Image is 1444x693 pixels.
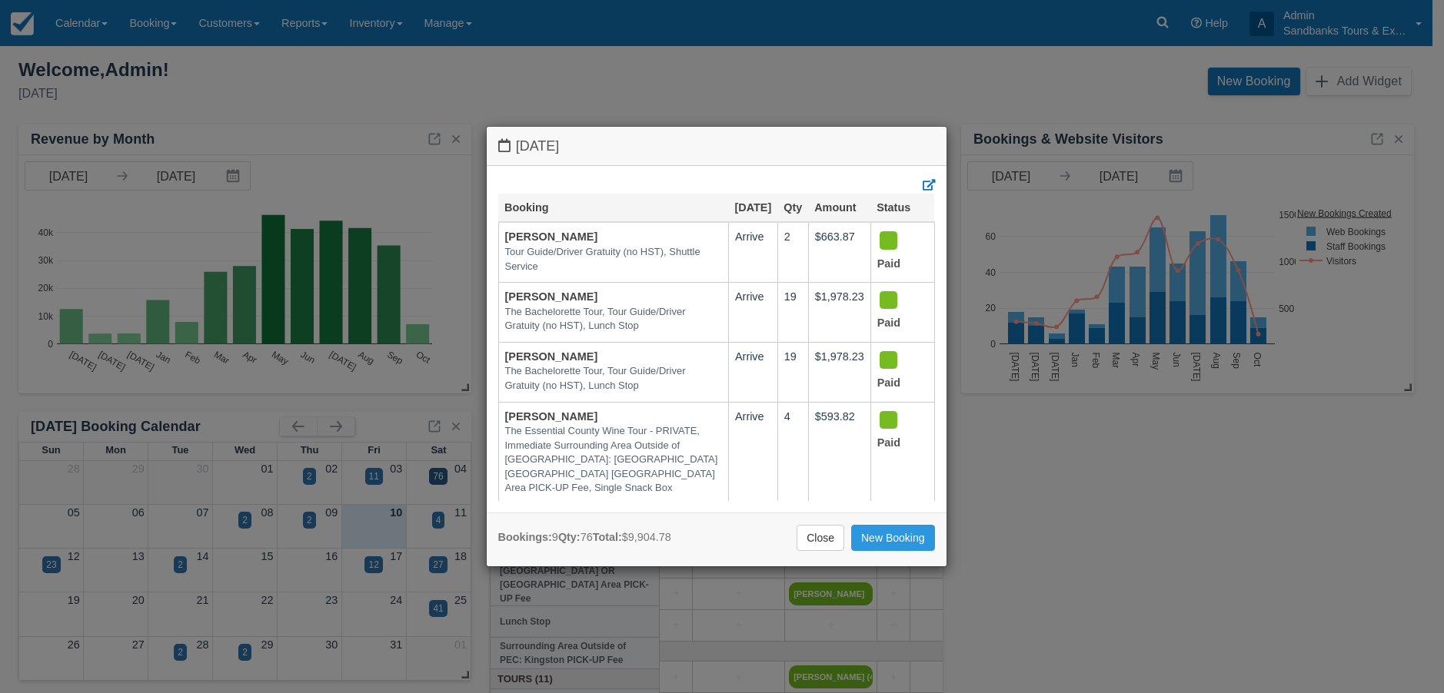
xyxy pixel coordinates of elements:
em: The Bachelorette Tour, Tour Guide/Driver Gratuity (no HST), Lunch Stop [505,364,722,393]
a: [PERSON_NAME] [505,410,598,423]
td: $663.87 [808,222,870,282]
td: Arrive [728,342,777,402]
strong: Total: [593,531,622,543]
em: The Essential County Wine Tour - PRIVATE, Immediate Surrounding Area Outside of [GEOGRAPHIC_DATA]... [505,424,722,496]
div: Paid [877,229,915,276]
td: 4 [777,402,808,502]
td: 19 [777,342,808,402]
td: 2 [777,222,808,282]
div: Paid [877,409,915,456]
td: Arrive [728,222,777,282]
td: $593.82 [808,402,870,502]
div: Paid [877,349,915,396]
strong: Qty: [558,531,581,543]
a: [DATE] [734,201,771,214]
em: Tour Guide/Driver Gratuity (no HST), Shuttle Service [505,245,722,274]
a: New Booking [851,525,935,551]
strong: Bookings: [498,531,552,543]
td: $1,978.23 [808,283,870,343]
em: The Bachelorette Tour, Tour Guide/Driver Gratuity (no HST), Lunch Stop [505,305,722,333]
a: [PERSON_NAME] [505,230,598,243]
td: Arrive [728,283,777,343]
a: Qty [784,201,802,214]
a: Booking [504,201,549,214]
a: Amount [814,201,856,214]
h4: [DATE] [498,138,935,154]
a: Status [877,201,910,214]
td: $1,978.23 [808,342,870,402]
div: Paid [877,289,915,336]
td: Arrive [728,402,777,502]
div: 9 76 $9,904.78 [498,529,671,545]
a: [PERSON_NAME] [505,350,598,363]
a: Close [797,525,844,551]
a: [PERSON_NAME] [505,290,598,303]
td: 19 [777,283,808,343]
